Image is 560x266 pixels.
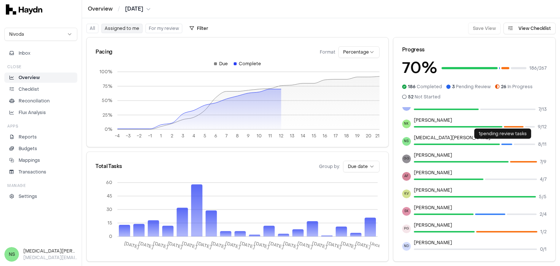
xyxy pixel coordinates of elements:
[4,96,77,106] a: Reconciliation
[539,194,547,200] span: 5 / 5
[501,84,533,90] span: In Progress
[402,154,411,163] span: GG
[88,5,151,13] nav: breadcrumb
[19,157,40,164] p: Mappings
[268,133,272,139] tspan: 11
[102,98,112,103] tspan: 50%
[402,242,411,251] span: ND
[4,48,77,58] button: Inbox
[19,169,46,175] p: Transactions
[106,207,112,212] tspan: 30
[7,64,22,70] h3: Close
[145,24,182,33] button: For my review
[148,133,152,139] tspan: -1
[210,240,226,250] tspan: [DATE]
[334,133,338,139] tspan: 17
[311,240,328,250] tspan: [DATE]
[402,172,411,181] span: AF
[116,5,121,12] span: /
[408,94,413,100] span: 52
[344,133,349,139] tspan: 18
[86,24,98,33] button: All
[107,193,112,199] tspan: 45
[23,248,77,254] h3: [MEDICAL_DATA][PERSON_NAME]
[108,220,112,226] tspan: 15
[452,84,455,90] span: 3
[19,193,37,200] p: Settings
[4,247,19,262] span: NS
[124,240,140,250] tspan: [DATE]
[538,106,547,112] span: 7 / 13
[4,107,77,118] a: Flux Analysis
[100,69,112,75] tspan: 100%
[115,133,120,139] tspan: -4
[540,159,547,165] span: 7 / 9
[19,98,50,104] p: Reconciliation
[19,50,30,56] span: Inbox
[414,222,547,228] p: [PERSON_NAME]
[138,240,154,250] tspan: [DATE]
[320,49,335,55] span: Format
[19,134,37,140] p: Reports
[137,133,141,139] tspan: -2
[101,24,143,33] button: Assigned to me
[452,84,491,90] span: Pending Review
[106,180,112,185] tspan: 60
[540,211,547,217] span: 2 / 4
[19,74,40,81] p: Overview
[171,133,173,139] tspan: 2
[236,133,239,139] tspan: 8
[102,112,112,118] tspan: 25%
[4,84,77,94] a: Checklist
[253,240,270,250] tspan: [DATE]
[414,135,547,141] p: [MEDICAL_DATA][PERSON_NAME]
[19,86,39,93] p: Checklist
[375,133,380,139] tspan: 21
[355,240,371,250] tspan: [DATE]
[125,5,151,13] button: [DATE]
[152,240,169,250] tspan: [DATE]
[6,4,42,15] img: svg+xml,%3c
[414,152,547,158] p: [PERSON_NAME]
[19,109,46,116] p: Flux Analysis
[402,46,547,54] div: Progress
[319,164,340,169] span: Group by:
[4,155,77,165] a: Mappings
[538,141,547,147] span: 8 / 11
[297,240,313,250] tspan: [DATE]
[234,61,261,67] div: Complete
[529,65,547,71] span: 186 / 267
[103,83,112,89] tspan: 75%
[214,61,228,67] div: Due
[19,145,37,152] p: Budgets
[225,133,227,139] tspan: 7
[408,84,416,90] span: 186
[323,133,327,139] tspan: 16
[538,124,547,130] span: 9 / 12
[196,240,212,250] tspan: [DATE]
[7,183,26,188] h3: Manage
[105,126,112,132] tspan: 0%
[402,189,411,198] span: KV
[414,240,547,246] p: [PERSON_NAME]
[402,207,411,216] span: SK
[4,167,77,177] a: Transactions
[214,133,217,139] tspan: 6
[301,133,305,139] tspan: 14
[290,133,294,139] tspan: 13
[414,187,547,193] p: [PERSON_NAME]
[247,133,250,139] tspan: 9
[402,120,411,128] span: NK
[414,205,547,211] p: [PERSON_NAME]
[283,240,299,250] tspan: [DATE]
[4,132,77,142] a: Reports
[4,191,77,202] a: Settings
[340,240,357,250] tspan: [DATE]
[203,133,206,139] tspan: 5
[167,240,183,250] tspan: [DATE]
[160,133,162,139] tspan: 1
[540,176,547,182] span: 4 / 7
[23,254,77,261] p: [MEDICAL_DATA][EMAIL_ADDRESS][DOMAIN_NAME]
[268,240,284,250] tspan: [DATE]
[109,234,112,239] tspan: 0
